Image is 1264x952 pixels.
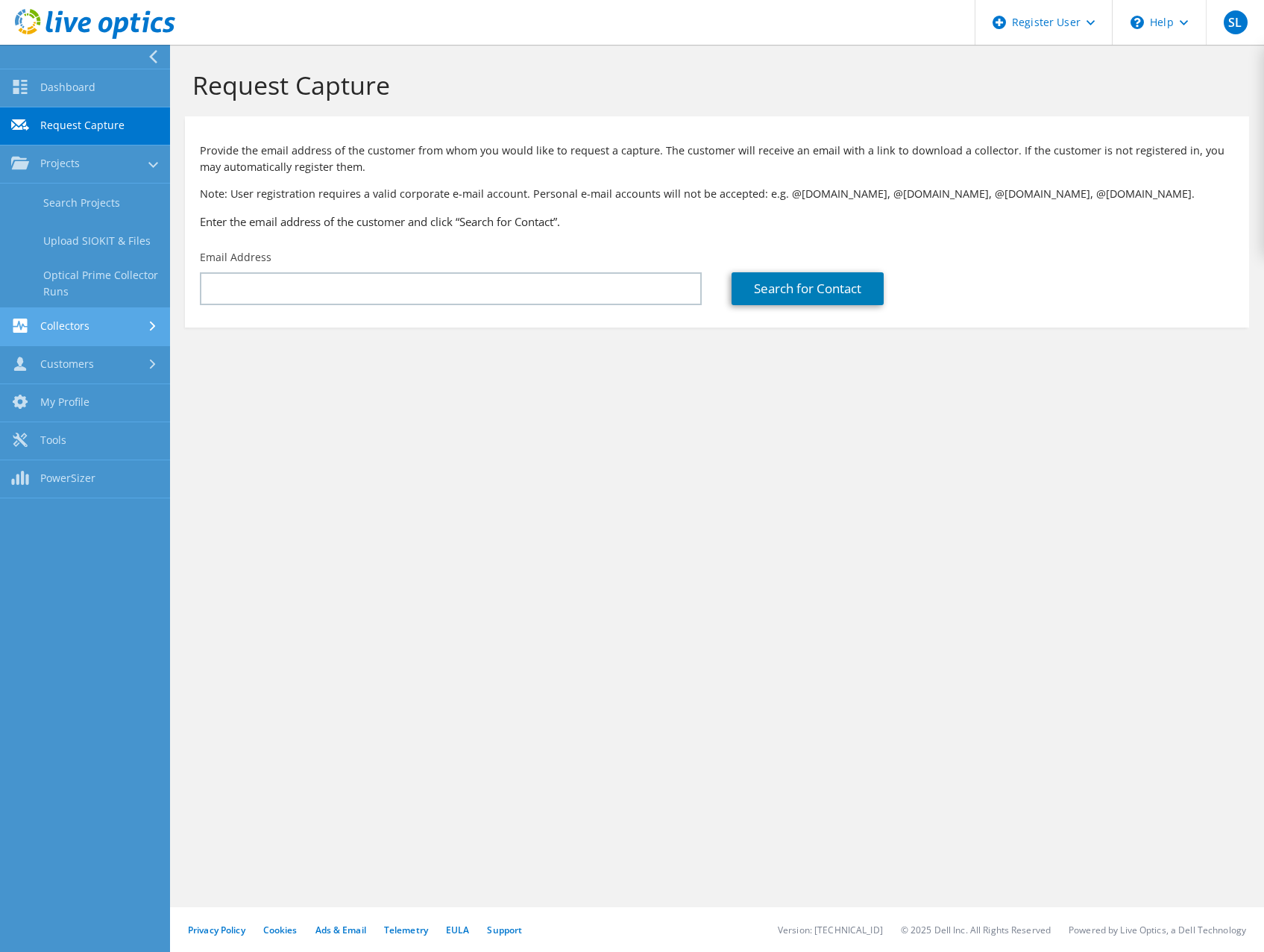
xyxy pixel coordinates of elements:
[778,924,883,936] li: Version: [TECHNICAL_ID]
[200,186,1234,202] p: Note: User registration requires a valid corporate e-mail account. Personal e-mail accounts will ...
[200,143,1234,175] p: Provide the email address of the customer from whom you would like to request a capture. The cust...
[315,924,366,936] a: Ads & Email
[200,250,271,265] label: Email Address
[384,924,428,936] a: Telemetry
[732,272,884,305] a: Search for Contact
[1224,10,1248,34] span: SL
[200,213,1234,230] h3: Enter the email address of the customer and click “Search for Contact”.
[1131,16,1144,29] svg: \n
[901,924,1051,936] li: © 2025 Dell Inc. All Rights Reserved
[188,924,245,936] a: Privacy Policy
[192,69,1234,101] h1: Request Capture
[446,924,469,936] a: EULA
[1069,924,1246,936] li: Powered by Live Optics, a Dell Technology
[263,924,298,936] a: Cookies
[487,924,522,936] a: Support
